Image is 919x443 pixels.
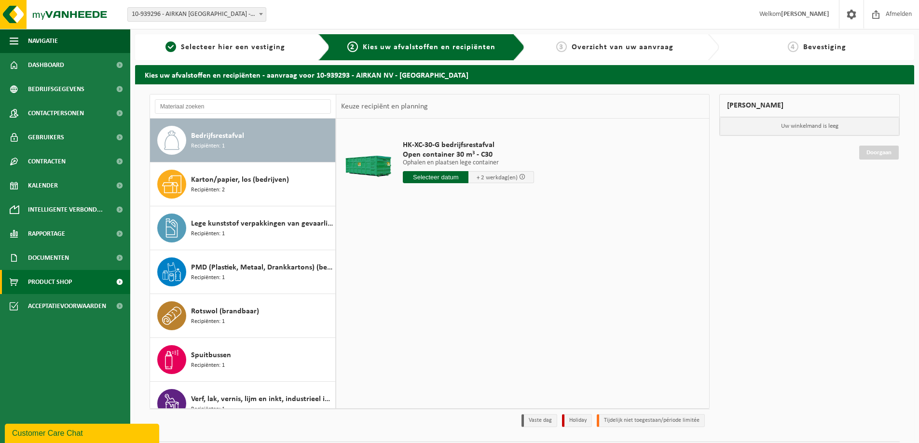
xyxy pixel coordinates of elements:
[28,270,72,294] span: Product Shop
[562,414,592,427] li: Holiday
[556,41,567,52] span: 3
[150,119,336,162] button: Bedrijfsrestafval Recipiënten: 1
[127,7,266,22] span: 10-939296 - AIRKAN NV - OUDENAARDE
[859,146,899,160] a: Doorgaan
[719,94,900,117] div: [PERSON_NAME]
[803,43,846,51] span: Bevestiging
[150,382,336,426] button: Verf, lak, vernis, lijm en inkt, industrieel in kleinverpakking Recipiënten: 1
[403,140,534,150] span: HK-XC-30-G bedrijfsrestafval
[788,41,798,52] span: 4
[191,393,333,405] span: Verf, lak, vernis, lijm en inkt, industrieel in kleinverpakking
[155,99,331,114] input: Materiaal zoeken
[336,94,433,119] div: Keuze recipiënt en planning
[347,41,358,52] span: 2
[165,41,176,52] span: 1
[191,262,333,273] span: PMD (Plastiek, Metaal, Drankkartons) (bedrijven)
[28,29,58,53] span: Navigatie
[781,11,829,18] strong: [PERSON_NAME]
[191,361,225,370] span: Recipiënten: 1
[720,117,899,135] p: Uw winkelmand is leeg
[150,250,336,294] button: PMD (Plastiek, Metaal, Drankkartons) (bedrijven) Recipiënten: 1
[28,149,66,174] span: Contracten
[403,160,534,166] p: Ophalen en plaatsen lege container
[140,41,311,53] a: 1Selecteer hier een vestiging
[191,229,225,239] span: Recipiënten: 1
[572,43,673,51] span: Overzicht van uw aanvraag
[191,317,225,326] span: Recipiënten: 1
[28,246,69,270] span: Documenten
[150,294,336,338] button: Rotswol (brandbaar) Recipiënten: 1
[135,65,914,84] h2: Kies uw afvalstoffen en recipiënten - aanvraag voor 10-939293 - AIRKAN NV - [GEOGRAPHIC_DATA]
[5,422,161,443] iframe: chat widget
[191,218,333,229] span: Lege kunststof verpakkingen van gevaarlijke stoffen
[403,150,534,160] span: Open container 30 m³ - C30
[28,222,65,246] span: Rapportage
[150,338,336,382] button: Spuitbussen Recipiënten: 1
[28,53,64,77] span: Dashboard
[191,273,225,282] span: Recipiënten: 1
[597,414,705,427] li: Tijdelijk niet toegestaan/période limitée
[28,125,64,149] span: Gebruikers
[191,349,231,361] span: Spuitbussen
[521,414,557,427] li: Vaste dag
[403,171,468,183] input: Selecteer datum
[28,294,106,318] span: Acceptatievoorwaarden
[191,186,225,195] span: Recipiënten: 2
[191,405,225,414] span: Recipiënten: 1
[28,198,103,222] span: Intelligente verbond...
[28,77,84,101] span: Bedrijfsgegevens
[181,43,285,51] span: Selecteer hier een vestiging
[363,43,495,51] span: Kies uw afvalstoffen en recipiënten
[28,174,58,198] span: Kalender
[191,174,289,186] span: Karton/papier, los (bedrijven)
[150,206,336,250] button: Lege kunststof verpakkingen van gevaarlijke stoffen Recipiënten: 1
[191,142,225,151] span: Recipiënten: 1
[28,101,84,125] span: Contactpersonen
[477,175,518,181] span: + 2 werkdag(en)
[191,130,244,142] span: Bedrijfsrestafval
[150,162,336,206] button: Karton/papier, los (bedrijven) Recipiënten: 2
[128,8,266,21] span: 10-939296 - AIRKAN NV - OUDENAARDE
[191,306,259,317] span: Rotswol (brandbaar)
